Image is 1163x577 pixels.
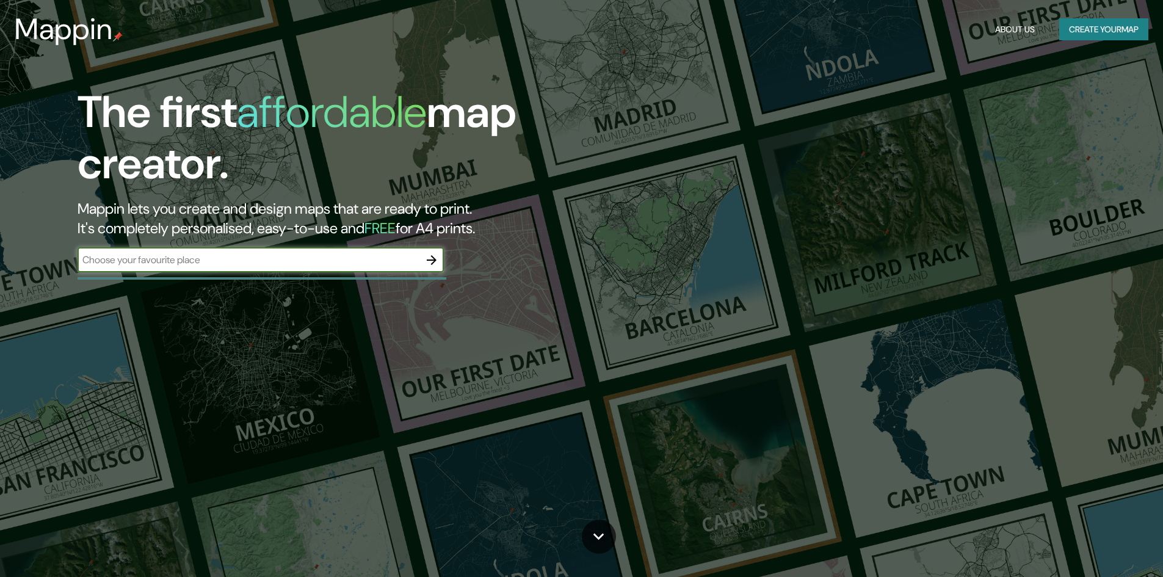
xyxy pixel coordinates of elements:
h3: Mappin [15,12,113,46]
h5: FREE [364,219,396,238]
button: About Us [990,18,1040,41]
iframe: Help widget launcher [1054,529,1150,564]
button: Create yourmap [1059,18,1148,41]
h1: The first map creator. [78,87,659,199]
img: mappin-pin [113,32,123,42]
h2: Mappin lets you create and design maps that are ready to print. It's completely personalised, eas... [78,199,659,238]
h1: affordable [237,84,427,140]
input: Choose your favourite place [78,253,419,267]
